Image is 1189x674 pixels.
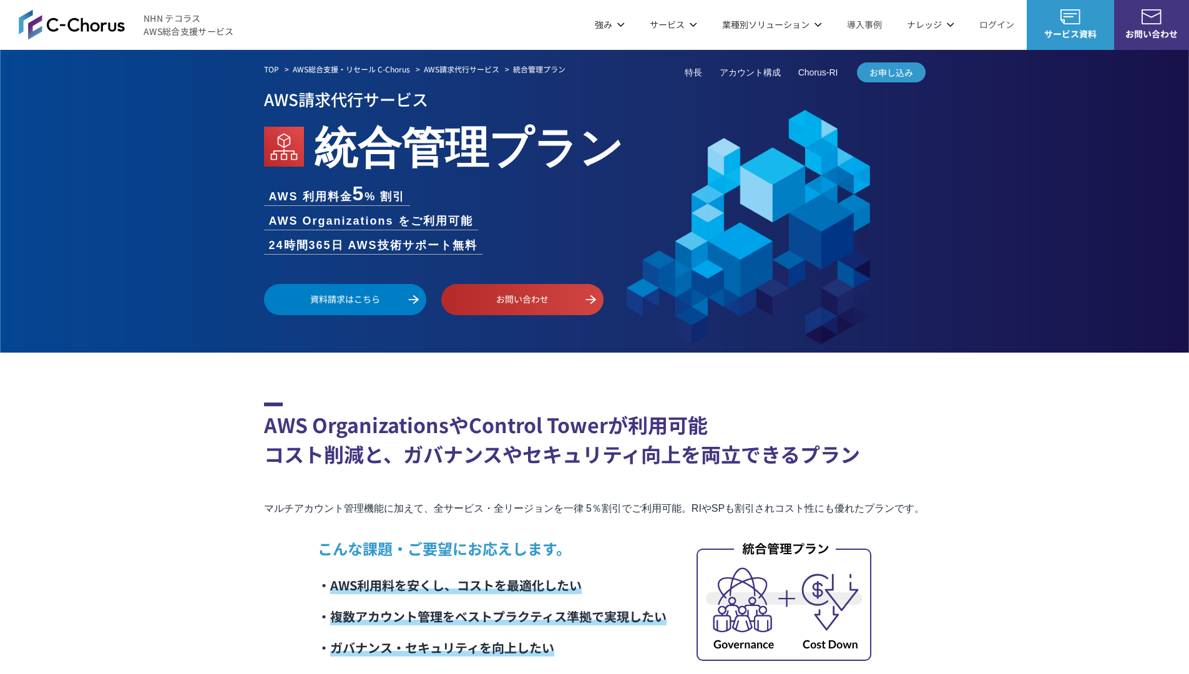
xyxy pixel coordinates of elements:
[318,601,667,632] li: ・
[697,540,871,661] img: 統合管理プラン_内容イメージ
[979,18,1014,31] a: ログイン
[1114,27,1189,41] span: お問い合わせ
[722,18,822,31] p: 業種別ソリューション
[264,500,926,517] p: マルチアカウント管理機能に加えて、全サービス・全リージョンを一律 5％割引でご利用可能。RIやSPも割引されコスト性にも優れたプランです。
[330,576,582,594] span: AWS利用料を安くし、コストを最適化したい
[264,127,304,167] img: AWS Organizations
[264,403,926,469] h2: AWS OrganizationsやControl Towerが利用可能 コスト削減と、ガバナンスやセキュリティ向上を両立できるプラン
[293,64,410,75] a: AWS総合支援・リセール C-Chorus
[720,66,781,79] a: アカウント構成
[264,284,426,315] a: 資料請求はこちら
[424,64,499,75] a: AWS請求代行サービス
[685,66,702,79] a: 特長
[441,284,604,315] a: お問い合わせ
[144,12,234,38] span: NHN テコラス AWS総合支援サービス
[318,537,667,560] p: こんな課題・ご要望にお応えします。
[318,632,667,663] li: ・
[1060,9,1080,24] img: AWS総合支援サービス C-Chorus サービス資料
[650,18,697,31] p: サービス
[907,18,954,31] p: ナレッジ
[330,638,554,657] span: ガバナンス・セキュリティを向上したい
[847,18,882,31] a: 導入事例
[798,66,838,79] a: Chorus-RI
[318,570,667,601] li: ・
[264,64,279,75] a: TOP
[19,9,234,39] a: AWS総合支援サービス C-ChorusNHN テコラスAWS総合支援サービス
[264,213,478,230] li: AWS Organizations をご利用可能
[264,85,926,112] p: AWS請求代行サービス
[353,182,365,205] span: 5
[857,66,926,79] span: お申し込み
[513,64,565,74] em: 統合管理プラン
[314,112,624,176] em: 統合管理プラン
[595,18,625,31] p: 強み
[264,183,411,205] li: AWS 利用料金 % 割引
[1027,27,1114,41] span: サービス資料
[19,9,125,39] img: AWS総合支援サービス C-Chorus
[330,607,667,625] span: 複数アカウント管理をベストプラクティス準拠で実現したい
[857,62,926,82] a: お申し込み
[1142,9,1162,24] img: お問い合わせ
[264,237,482,254] li: 24時間365日 AWS技術サポート無料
